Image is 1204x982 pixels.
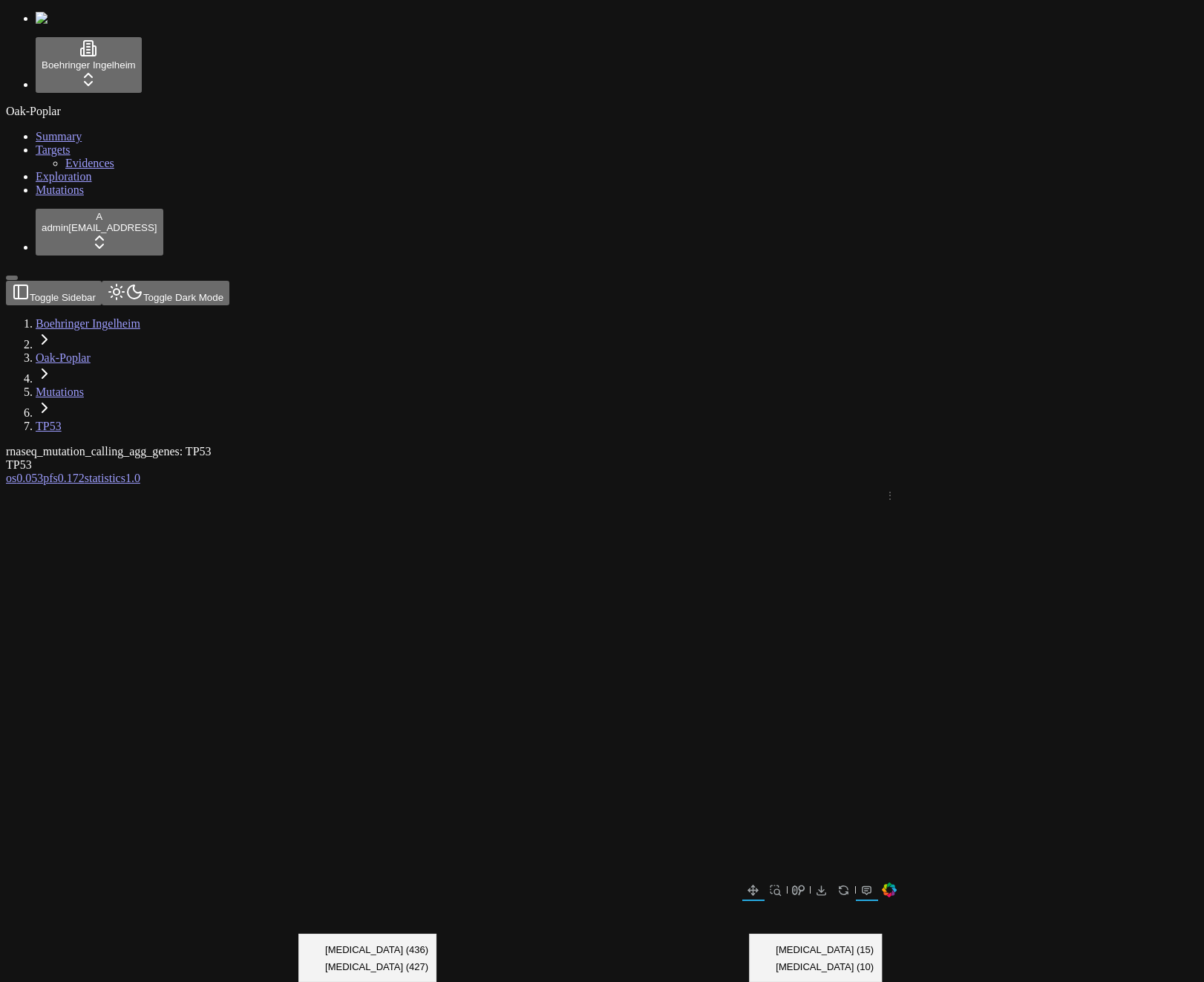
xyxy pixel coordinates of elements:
[36,170,92,183] a: Exploration
[6,472,43,484] a: os0.053
[36,209,163,256] button: Aadmin[EMAIL_ADDRESS]
[6,458,1056,472] div: TP53
[65,157,114,169] a: Evidences
[42,59,136,71] span: Boehringer Ingelheim
[36,351,91,364] a: Oak-Poplar
[58,472,85,484] span: 0.172
[6,281,102,305] button: Toggle Sidebar
[43,472,58,484] span: pfs
[6,105,1198,118] div: Oak-Poplar
[36,143,71,156] a: Targets
[68,222,157,233] span: [EMAIL_ADDRESS]
[85,472,140,484] a: statistics1.0
[143,292,223,303] span: Toggle Dark Mode
[6,472,16,484] span: os
[96,211,102,222] span: A
[85,472,125,484] span: statistics
[36,420,62,432] a: TP53
[36,386,84,398] a: Mutations
[102,281,229,305] button: Toggle Dark Mode
[36,130,82,143] a: Summary
[6,317,1056,433] nav: breadcrumb
[36,183,84,196] a: Mutations
[36,37,142,93] button: Boehringer Ingelheim
[43,472,85,484] a: pfs0.172
[6,276,18,280] button: Toggle Sidebar
[36,12,93,25] img: Numenos
[36,317,140,330] a: Boehringer Ingelheim
[30,292,96,303] span: Toggle Sidebar
[125,472,140,484] span: 1.0
[6,445,1056,458] div: rnaseq_mutation_calling_agg_genes: TP53
[16,472,43,484] span: 0.053
[42,222,68,233] span: admin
